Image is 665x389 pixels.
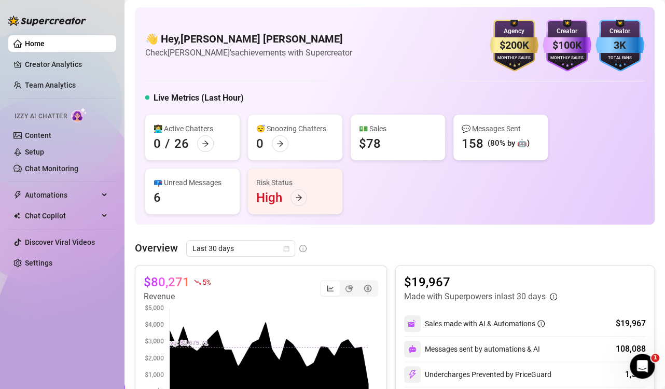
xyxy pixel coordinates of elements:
span: arrow-right [202,140,209,147]
div: 1,333 [625,368,646,381]
h4: 👋 Hey, [PERSON_NAME] [PERSON_NAME] [145,32,352,46]
div: Sales made with AI & Automations [425,318,545,329]
div: Creator [543,26,591,36]
iframe: Intercom live chat [630,354,655,379]
span: thunderbolt [13,191,22,199]
img: svg%3e [408,345,417,353]
div: 0 [154,135,161,152]
div: Monthly Sales [490,55,538,62]
div: Risk Status [256,177,334,188]
div: $19,967 [616,317,646,330]
span: Automations [25,187,99,203]
div: 3K [595,37,644,53]
img: gold-badge-CigiZidd.svg [490,20,538,72]
span: Izzy AI Chatter [15,112,67,121]
article: Revenue [144,290,210,303]
img: purple-badge-B9DA21FR.svg [543,20,591,72]
img: svg%3e [408,370,417,379]
div: 26 [174,135,189,152]
span: calendar [283,245,289,252]
span: line-chart [327,285,334,292]
a: Home [25,39,45,48]
div: (80% by 🤖) [488,137,530,150]
div: $100K [543,37,591,53]
a: Chat Monitoring [25,164,78,173]
img: AI Chatter [71,107,87,122]
span: 5 % [202,277,210,287]
div: Messages sent by automations & AI [404,341,540,357]
div: Undercharges Prevented by PriceGuard [404,366,551,383]
article: Check [PERSON_NAME]'s achievements with Supercreator [145,46,352,59]
img: blue-badge-DgoSNQY1.svg [595,20,644,72]
div: Total Fans [595,55,644,62]
div: 108,088 [616,343,646,355]
div: Creator [595,26,644,36]
div: 😴 Snoozing Chatters [256,123,334,134]
a: Setup [25,148,44,156]
span: info-circle [537,320,545,327]
span: info-circle [550,293,557,300]
img: Chat Copilot [13,212,20,219]
article: Made with Superpowers in last 30 days [404,290,546,303]
img: logo-BBDzfeDw.svg [8,16,86,26]
span: Last 30 days [192,241,289,256]
div: 0 [256,135,264,152]
a: Settings [25,259,52,267]
span: 1 [651,354,659,362]
a: Team Analytics [25,81,76,89]
article: $80,271 [144,274,190,290]
span: dollar-circle [364,285,371,292]
a: Content [25,131,51,140]
div: 158 [462,135,483,152]
span: info-circle [299,245,307,252]
div: $200K [490,37,538,53]
div: 💬 Messages Sent [462,123,539,134]
div: 📪 Unread Messages [154,177,231,188]
div: segmented control [320,280,378,297]
div: Monthly Sales [543,55,591,62]
article: $19,967 [404,274,557,290]
span: arrow-right [276,140,284,147]
div: 6 [154,189,161,206]
img: svg%3e [408,319,417,328]
div: $78 [359,135,381,152]
h5: Live Metrics (Last Hour) [154,92,244,104]
a: Creator Analytics [25,56,108,73]
span: Chat Copilot [25,207,99,224]
span: fall [194,279,201,286]
span: arrow-right [295,194,302,201]
div: Agency [490,26,538,36]
div: 💵 Sales [359,123,437,134]
div: 👩‍💻 Active Chatters [154,123,231,134]
span: pie-chart [345,285,353,292]
a: Discover Viral Videos [25,238,95,246]
article: Overview [135,240,178,256]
